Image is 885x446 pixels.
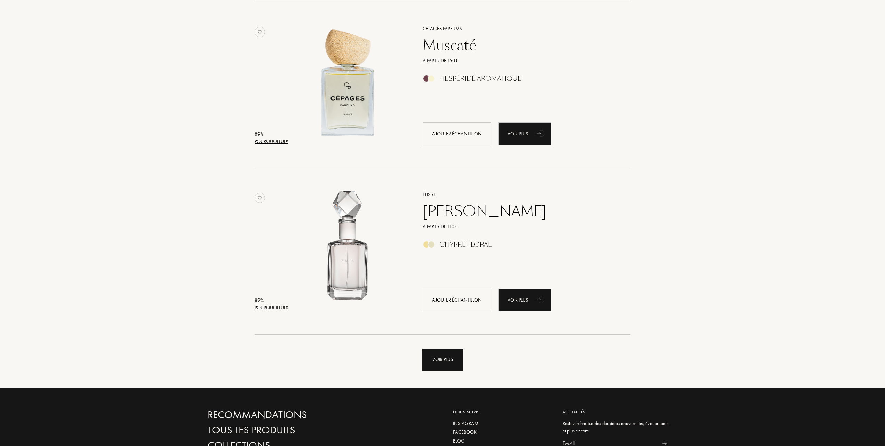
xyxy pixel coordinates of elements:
a: Voir plusanimation [498,122,551,145]
div: Voir plus [498,122,551,145]
a: Cépages Parfums [417,25,620,32]
a: Muscaté Cépages Parfums [290,16,412,153]
a: À partir de 150 € [417,57,620,64]
div: Nous suivre [453,409,552,415]
a: Muscaté [417,37,620,54]
a: [PERSON_NAME] [417,203,620,220]
div: Voir plus [498,289,551,311]
a: À partir de 110 € [417,223,620,230]
div: 89 % [255,297,288,304]
a: Facebook [453,429,552,436]
a: Tous les produits [208,424,357,436]
a: Blog [453,437,552,445]
img: Jasmin Paradis Élisire [290,190,406,306]
a: Hespéridé Aromatique [417,77,620,84]
div: Ajouter échantillon [423,289,491,311]
a: Instagram [453,420,552,427]
div: Ajouter échantillon [423,122,491,145]
div: Pourquoi lui ? [255,304,288,311]
div: animation [534,126,548,140]
img: news_send.svg [662,442,667,445]
div: Pourquoi lui ? [255,138,288,145]
div: Hespéridé Aromatique [439,75,521,82]
a: Recommandations [208,409,357,421]
div: 89 % [255,130,288,138]
div: animation [534,293,548,306]
div: Actualités [563,409,672,415]
img: Muscaté Cépages Parfums [290,24,406,140]
div: Chypré Floral [439,241,492,248]
a: Élisire [417,191,620,198]
a: Chypré Floral [417,243,620,250]
a: Jasmin Paradis Élisire [290,182,412,319]
div: Voir plus [422,349,463,371]
img: no_like_p.png [255,27,265,37]
img: no_like_p.png [255,193,265,203]
a: Voir plusanimation [498,289,551,311]
div: Restez informé.e des dernières nouveautés, évènements et plus encore. [563,420,672,435]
